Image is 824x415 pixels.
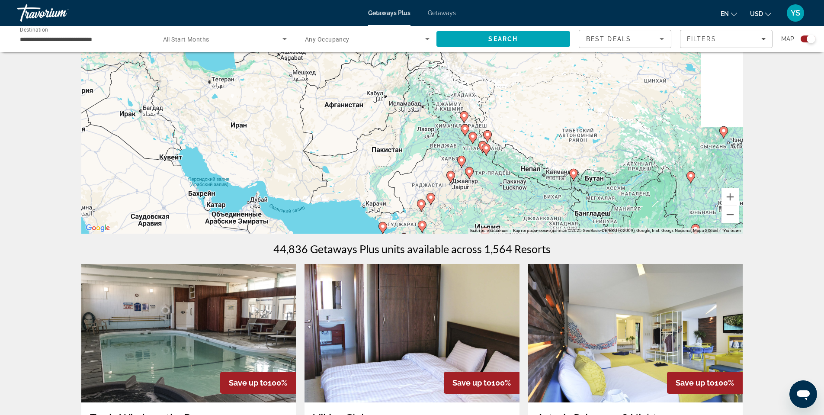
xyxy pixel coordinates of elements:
span: Any Occupancy [305,36,349,43]
img: Viking Club [305,264,519,402]
button: User Menu [784,4,807,22]
button: Search [436,31,571,47]
span: All Start Months [163,36,209,43]
h1: 44,836 Getaways Plus units available across 1,564 Resorts [273,242,551,255]
span: USD [750,10,763,17]
a: Travorium [17,2,104,24]
div: 100% [444,372,519,394]
span: en [721,10,729,17]
img: Trade Winds on the Bay [81,264,296,402]
button: Change currency [750,7,771,20]
img: Google [83,222,112,234]
a: Getaways Plus [368,10,410,16]
span: Save up to [676,378,715,387]
iframe: Кнопка запуска окна обмена сообщениями [789,380,817,408]
span: YS [791,9,800,17]
span: Destination [20,26,48,32]
a: Условия (ссылка откроется в новой вкладке) [723,228,741,233]
div: 100% [667,372,743,394]
button: Filters [680,30,773,48]
button: Увеличить [721,188,739,206]
span: Map [781,33,794,45]
button: Быстрые клавиши [470,228,508,234]
a: Открыть эту область в Google Картах (в новом окне) [83,222,112,234]
span: Save up to [229,378,268,387]
span: Save up to [452,378,491,387]
button: Change language [721,7,737,20]
input: Select destination [20,34,144,45]
img: Astoria Palawan - 3 Nights [528,264,743,402]
span: Filters [687,35,716,42]
span: Search [488,35,518,42]
span: Best Deals [586,35,631,42]
div: 100% [220,372,296,394]
button: Уменьшить [721,206,739,223]
mat-select: Sort by [586,34,664,44]
a: Getaways [428,10,456,16]
span: Картографические данные ©2025 GeoBasis-DE/BKG (©2009), Google, Inst. Geogr. Nacional, Mapa GISrael [513,228,718,233]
